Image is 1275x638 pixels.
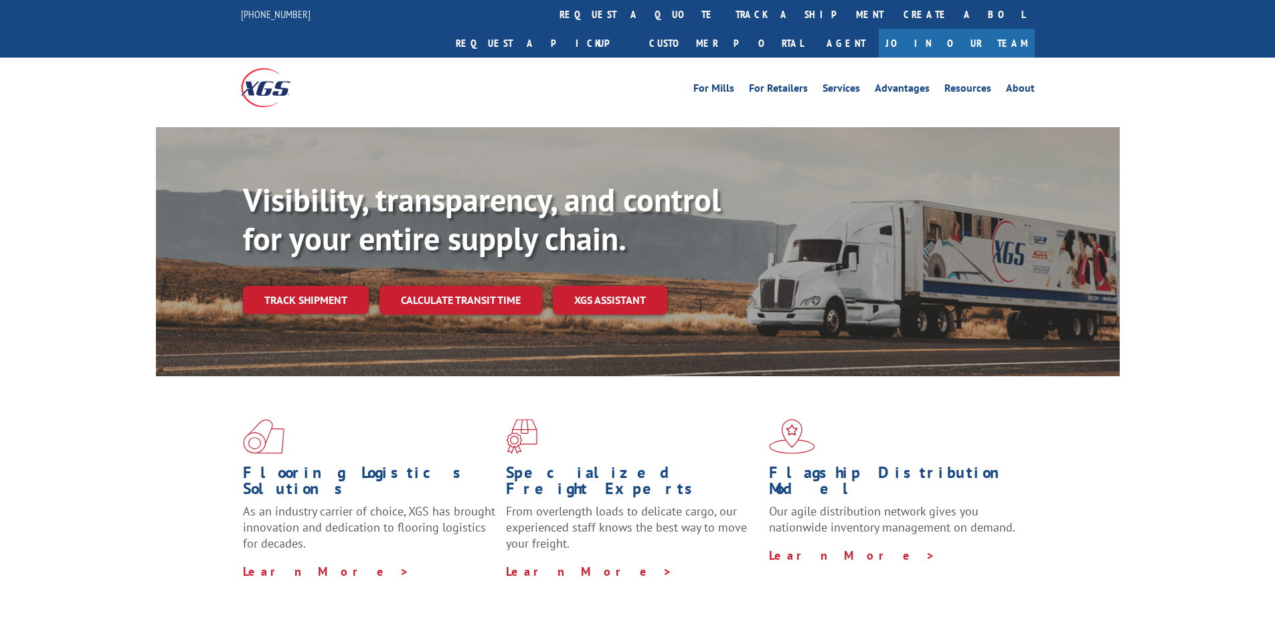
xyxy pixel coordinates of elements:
h1: Flooring Logistics Solutions [243,465,496,503]
a: Services [823,83,860,98]
a: Learn More > [243,564,410,579]
a: Agent [813,29,879,58]
a: Learn More > [506,564,673,579]
b: Visibility, transparency, and control for your entire supply chain. [243,179,721,259]
img: xgs-icon-total-supply-chain-intelligence-red [243,419,284,454]
a: About [1006,83,1035,98]
a: Learn More > [769,548,936,563]
a: Request a pickup [446,29,639,58]
a: Resources [944,83,991,98]
h1: Flagship Distribution Model [769,465,1022,503]
a: Calculate transit time [379,286,542,315]
a: [PHONE_NUMBER] [241,7,311,21]
img: xgs-icon-flagship-distribution-model-red [769,419,815,454]
a: Customer Portal [639,29,813,58]
span: As an industry carrier of choice, XGS has brought innovation and dedication to flooring logistics... [243,503,495,551]
span: Our agile distribution network gives you nationwide inventory management on demand. [769,503,1015,535]
a: Join Our Team [879,29,1035,58]
a: Advantages [875,83,930,98]
h1: Specialized Freight Experts [506,465,759,503]
a: For Mills [693,83,734,98]
p: From overlength loads to delicate cargo, our experienced staff knows the best way to move your fr... [506,503,759,563]
a: XGS ASSISTANT [553,286,667,315]
img: xgs-icon-focused-on-flooring-red [506,419,537,454]
a: For Retailers [749,83,808,98]
a: Track shipment [243,286,369,314]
